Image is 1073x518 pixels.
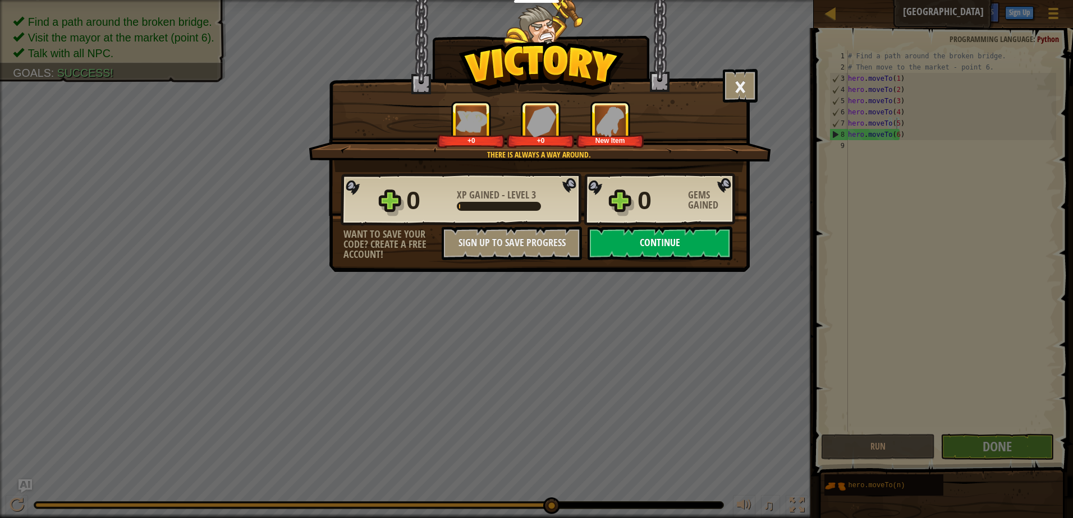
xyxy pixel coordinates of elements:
button: Continue [588,226,732,260]
img: New Item [595,106,626,137]
div: 0 [406,183,450,219]
div: There is always a way around. [362,149,716,160]
div: +0 [439,136,503,145]
button: × [723,69,758,103]
div: New Item [579,136,642,145]
div: Gems Gained [688,190,739,210]
img: Victory [458,41,624,98]
span: 3 [531,188,536,202]
img: Gems Gained [526,106,556,137]
div: +0 [509,136,572,145]
div: - [457,190,536,200]
span: Level [505,188,531,202]
span: XP Gained [457,188,502,202]
div: Want to save your code? Create a free account! [343,229,442,260]
img: XP Gained [456,110,487,132]
div: 0 [638,183,681,219]
button: Sign Up to Save Progress [442,226,582,260]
